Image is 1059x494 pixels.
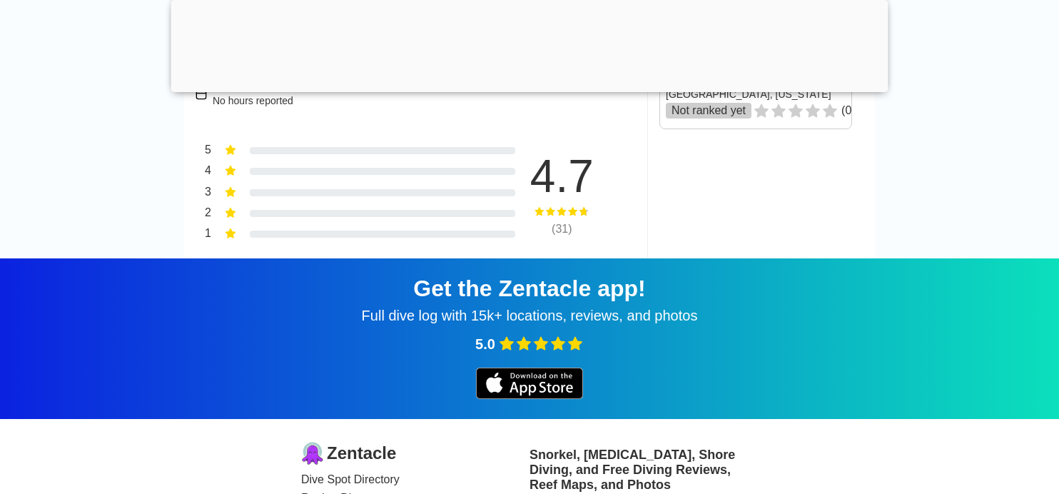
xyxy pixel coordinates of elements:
[17,276,1042,302] div: Get the Zentacle app!
[327,443,396,463] span: Zentacle
[508,153,615,199] div: 4.7
[17,308,1042,324] div: Full dive log with 15k+ locations, reviews, and photos
[529,448,758,493] h3: Snorkel, [MEDICAL_DATA], Shore Diving, and Free Diving Reviews, Reef Maps, and Photos
[196,142,211,161] div: 5
[301,442,324,465] img: logo
[476,389,583,401] a: iOS app store
[213,94,293,108] div: No hours reported
[196,163,211,181] div: 4
[475,336,495,353] span: 5.0
[213,81,241,93] span: Hours
[476,368,583,399] img: iOS app store
[301,473,529,486] a: Dive Spot Directory
[196,226,211,244] div: 1
[508,223,615,236] div: ( 31 )
[196,184,211,203] div: 3
[196,205,211,223] div: 2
